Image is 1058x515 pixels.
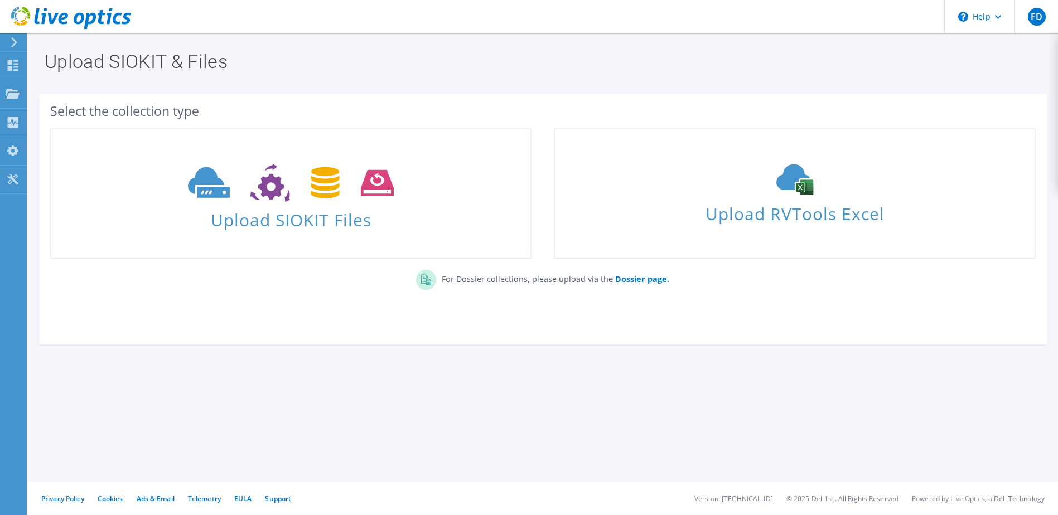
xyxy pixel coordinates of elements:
[50,128,532,259] a: Upload SIOKIT Files
[912,494,1045,503] li: Powered by Live Optics, a Dell Technology
[50,105,1036,117] div: Select the collection type
[234,494,252,503] a: EULA
[45,52,1036,71] h1: Upload SIOKIT & Files
[265,494,291,503] a: Support
[1028,8,1046,26] span: FD
[436,270,669,285] p: For Dossier collections, please upload via the
[41,494,84,503] a: Privacy Policy
[137,494,175,503] a: Ads & Email
[555,199,1034,223] span: Upload RVTools Excel
[188,494,221,503] a: Telemetry
[615,274,669,284] b: Dossier page.
[98,494,123,503] a: Cookies
[786,494,898,503] li: © 2025 Dell Inc. All Rights Reserved
[554,128,1035,259] a: Upload RVTools Excel
[958,12,968,22] svg: \n
[51,205,530,229] span: Upload SIOKIT Files
[613,274,669,284] a: Dossier page.
[694,494,773,503] li: Version: [TECHNICAL_ID]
